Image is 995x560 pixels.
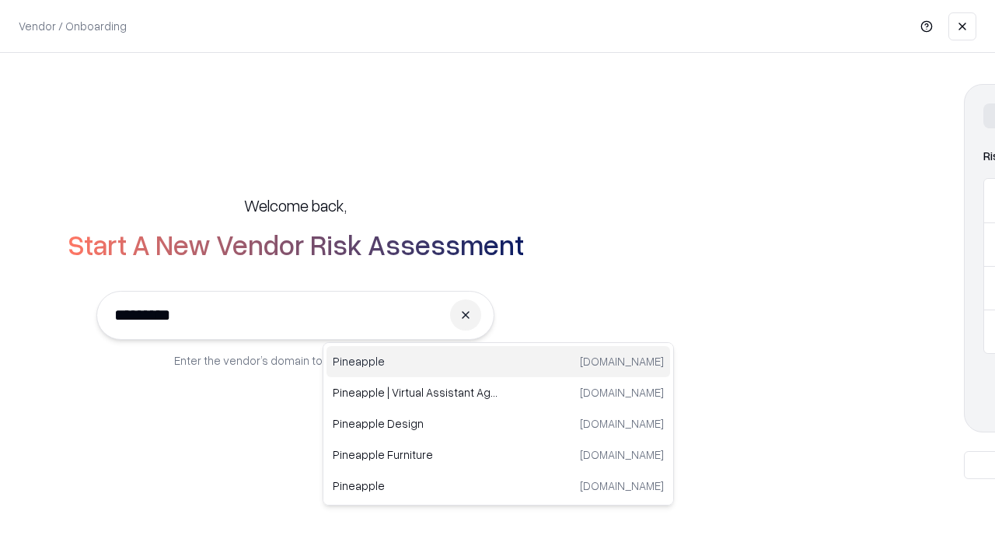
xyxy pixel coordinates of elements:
[580,446,664,463] p: [DOMAIN_NAME]
[333,446,498,463] p: Pineapple Furniture
[323,342,674,506] div: Suggestions
[580,415,664,432] p: [DOMAIN_NAME]
[68,229,524,260] h2: Start A New Vendor Risk Assessment
[244,194,347,216] h5: Welcome back,
[333,415,498,432] p: Pineapple Design
[580,353,664,369] p: [DOMAIN_NAME]
[19,18,127,34] p: Vendor / Onboarding
[333,353,498,369] p: Pineapple
[580,384,664,401] p: [DOMAIN_NAME]
[580,478,664,494] p: [DOMAIN_NAME]
[174,352,417,369] p: Enter the vendor’s domain to begin onboarding
[333,384,498,401] p: Pineapple | Virtual Assistant Agency
[333,478,498,494] p: Pineapple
